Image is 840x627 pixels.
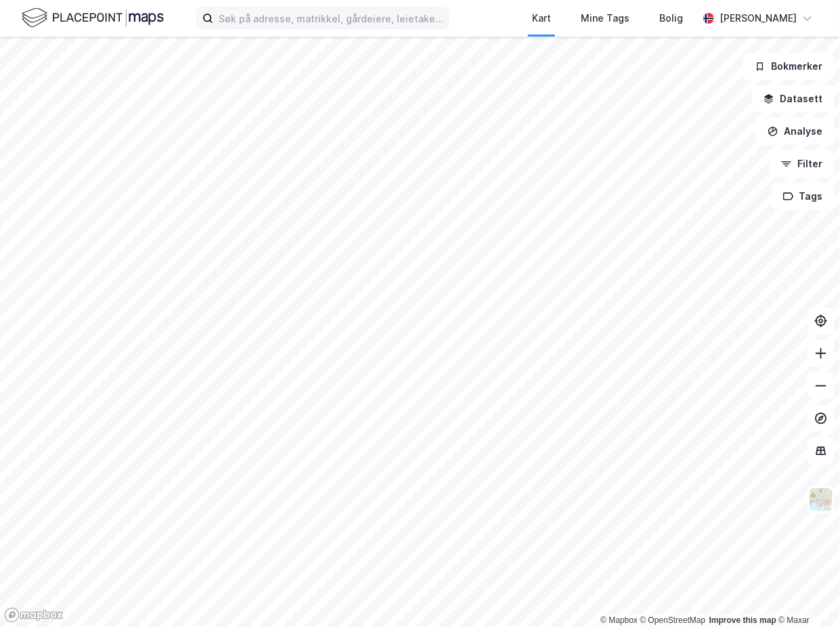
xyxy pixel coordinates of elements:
input: Søk på adresse, matrikkel, gårdeiere, leietakere eller personer [213,8,448,28]
div: Bolig [659,10,683,26]
div: Kart [532,10,551,26]
img: logo.f888ab2527a4732fd821a326f86c7f29.svg [22,6,164,30]
div: [PERSON_NAME] [720,10,797,26]
iframe: Chat Widget [772,562,840,627]
div: Mine Tags [581,10,629,26]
